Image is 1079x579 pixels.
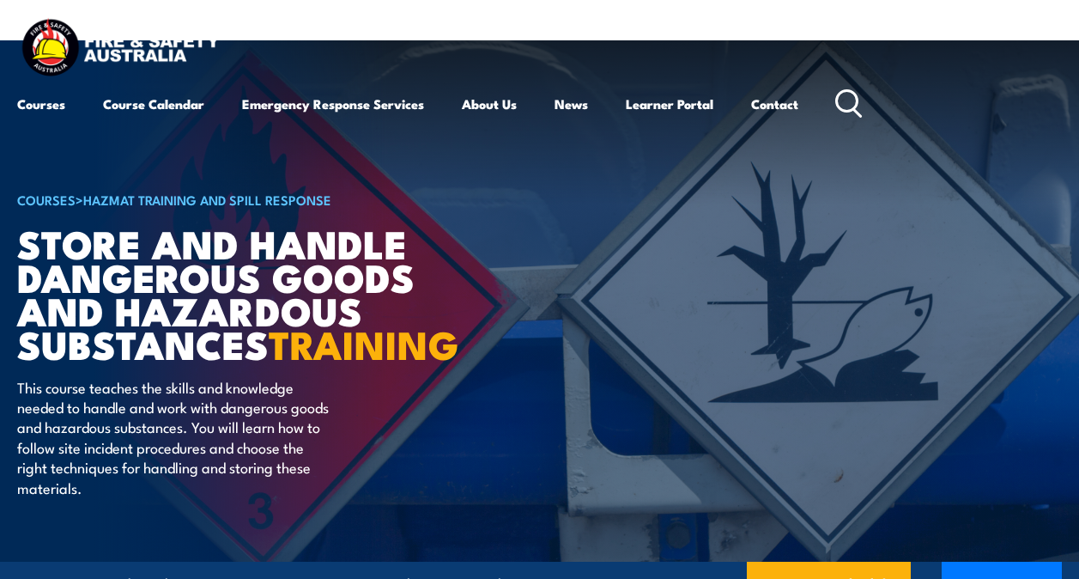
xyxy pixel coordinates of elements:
[83,190,331,209] a: HAZMAT Training and Spill Response
[103,83,204,125] a: Course Calendar
[751,83,798,125] a: Contact
[269,314,459,373] strong: TRAINING
[17,226,441,361] h1: Store And Handle Dangerous Goods and Hazardous Substances
[17,83,65,125] a: Courses
[242,83,424,125] a: Emergency Response Services
[462,83,517,125] a: About Us
[17,189,441,210] h6: >
[17,377,330,497] p: This course teaches the skills and knowledge needed to handle and work with dangerous goods and h...
[17,190,76,209] a: COURSES
[626,83,713,125] a: Learner Portal
[555,83,588,125] a: News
